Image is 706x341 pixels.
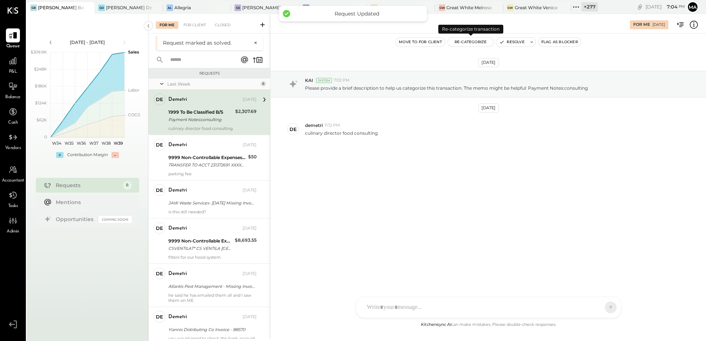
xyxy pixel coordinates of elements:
[5,145,21,152] span: Vendors
[305,122,323,128] span: demetri
[8,203,18,210] span: Tasks
[101,141,110,146] text: W38
[371,4,377,11] div: GW
[168,199,254,207] div: JAW Waste Services- [DATE] Missing Invoice
[156,225,163,232] div: de
[152,71,267,76] div: Requests
[168,270,187,278] div: demetri
[515,4,558,11] div: Great White Venice
[76,141,86,146] text: W36
[113,141,123,146] text: W39
[2,178,24,184] span: Accountant
[168,313,187,321] div: demetri
[9,69,17,75] span: P&L
[156,96,163,103] div: de
[106,4,151,11] div: [PERSON_NAME] Downtown
[67,152,108,158] div: Contribution Margin
[0,188,25,210] a: Tasks
[438,25,503,34] div: Re-categorize transaction
[316,78,332,83] div: System
[5,94,21,101] span: Balance
[156,313,163,320] div: de
[582,2,598,11] div: + 277
[243,97,257,103] div: [DATE]
[56,39,119,45] div: [DATE] - [DATE]
[305,77,313,83] span: KAI
[168,154,246,161] div: 9999 Non-Controllable Expenses:Other Income and Expenses:To Be Classified P&L
[112,152,119,158] div: -
[168,116,233,123] div: Payment Notes:consulting
[163,39,250,46] div: Request marked as solved.
[156,270,163,277] div: de
[168,141,187,149] div: demetri
[478,103,499,113] div: [DATE]
[0,105,25,126] a: Cash
[168,209,257,214] div: is this still needed?
[235,108,257,115] div: $2,307.69
[305,130,378,136] p: culinary director food consulting
[128,49,139,55] text: Sales
[174,4,191,11] div: Allegria
[303,4,309,11] div: GW
[311,4,356,11] div: Great White Brentwood
[478,58,499,67] div: [DATE]
[378,4,424,11] div: Great White Larchmont
[242,4,288,11] div: [PERSON_NAME] Seaport
[156,21,178,29] div: For Me
[56,216,95,223] div: Opportunities
[687,1,699,13] button: Ma
[30,4,37,11] div: GB
[123,181,132,190] div: 8
[35,100,47,106] text: $124K
[636,3,644,11] div: copy link
[294,10,419,17] div: Request Updated
[99,216,132,223] div: Coming Soon
[168,293,257,303] div: he said he has emailed them all and I saw them on ME
[0,130,25,152] a: Vendors
[0,214,25,235] a: Admin
[167,81,258,87] div: Last Week
[65,141,73,146] text: W35
[98,4,105,11] div: GD
[0,163,25,184] a: Accountant
[243,314,257,320] div: [DATE]
[44,134,47,139] text: 0
[168,96,187,103] div: demetri
[37,117,47,123] text: $62K
[243,225,257,231] div: [DATE]
[167,4,173,11] div: Al
[6,43,20,50] span: Queue
[243,187,257,193] div: [DATE]
[128,87,139,93] text: Labor
[248,153,257,161] div: $50
[243,271,257,277] div: [DATE]
[538,38,581,46] button: Flag as Blocker
[289,126,297,133] div: de
[448,38,494,46] button: Re-Categorize
[235,237,257,244] div: $8,693.55
[507,4,514,11] div: GW
[396,38,445,46] button: Move to for client
[128,112,140,117] text: COGS
[168,326,254,333] div: Yiannis Distributing Co Invoice - 88570
[446,4,492,11] div: Great White Melrose
[168,161,246,169] div: TRANSFER TO ACCT 231372691 XXXXXX0943 - [PERSON_NAME] ACCOUNT
[305,85,588,91] p: Please provide a brief description to help us categorize this transaction. The memo might be help...
[496,38,527,46] button: Resolve
[211,21,234,29] div: Closed
[168,245,233,252] div: CSVENTILAT* CS VENTILA [GEOGRAPHIC_DATA] /MA US CARD PURCHASE
[633,22,650,28] div: For Me
[243,142,257,148] div: [DATE]
[56,152,64,158] div: +
[56,182,119,189] div: Requests
[168,225,187,232] div: demetri
[156,187,163,194] div: de
[52,141,62,146] text: W34
[168,255,257,260] div: filters for our hood system
[180,21,210,29] div: For Client
[234,4,241,11] div: GS
[652,22,665,27] div: [DATE]
[89,141,98,146] text: W37
[168,126,257,131] div: culinary director food consulting
[168,187,187,194] div: demetri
